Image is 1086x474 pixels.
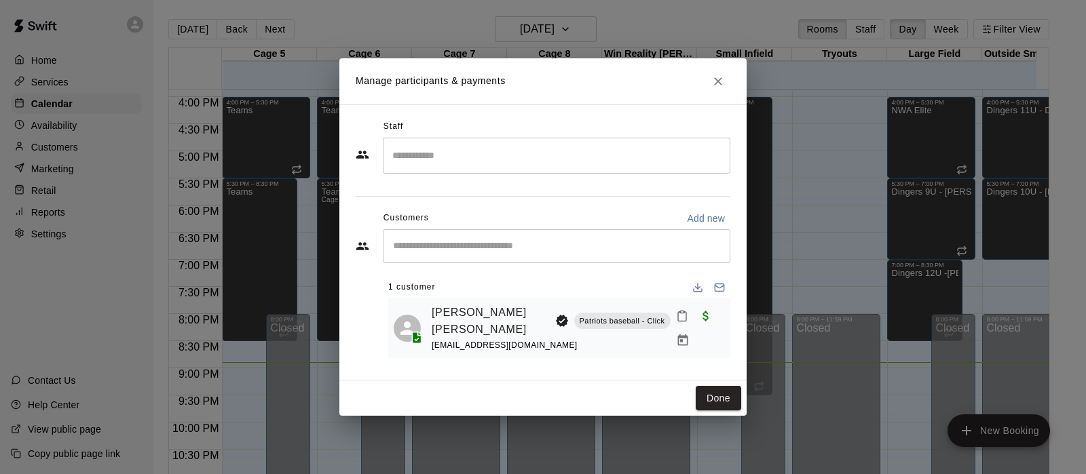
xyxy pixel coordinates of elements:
[432,340,578,350] span: [EMAIL_ADDRESS][DOMAIN_NAME]
[681,208,730,229] button: Add new
[687,212,725,225] p: Add new
[696,386,741,411] button: Done
[388,277,435,298] span: 1 customer
[383,208,429,229] span: Customers
[555,314,569,328] svg: Booking Owner
[709,277,730,298] button: Email participants
[356,74,506,88] p: Manage participants & payments
[687,277,709,298] button: Download list
[383,138,730,174] div: Search staff
[356,239,369,253] svg: Customers
[580,315,665,327] p: Patriots baseball - Click
[383,116,403,138] span: Staff
[394,315,421,342] div: Hudson Darling
[694,309,718,321] span: Paid with Card
[671,304,694,328] button: Mark attendance
[671,328,695,353] button: Manage bookings & payment
[432,304,550,338] a: [PERSON_NAME] [PERSON_NAME]
[706,69,730,94] button: Close
[383,229,730,263] div: Start typing to search customers...
[356,148,369,161] svg: Staff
